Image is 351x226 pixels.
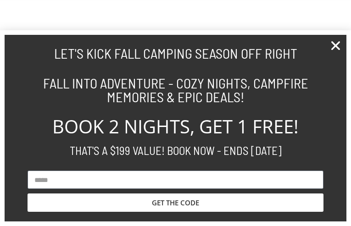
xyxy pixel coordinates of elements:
h2: FALL INTO ADVENTURE - COZY NIGHTS, CAMPFIRE MEMORIES & EPIC DEALS! [23,76,328,104]
a: Close [329,39,342,52]
span: GET THE CODE [152,199,199,206]
button: GET THE CODE [28,193,323,212]
h2: THAT'S A $199 VALUE! BOOK NOW - ENDS [DATE] [23,145,328,156]
h2: LET'S KICK FALL CAMPING SEASON OFF RIGHT [23,46,328,60]
h2: BOOK 2 NIGHTS, GET 1 FREE! [23,117,328,136]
